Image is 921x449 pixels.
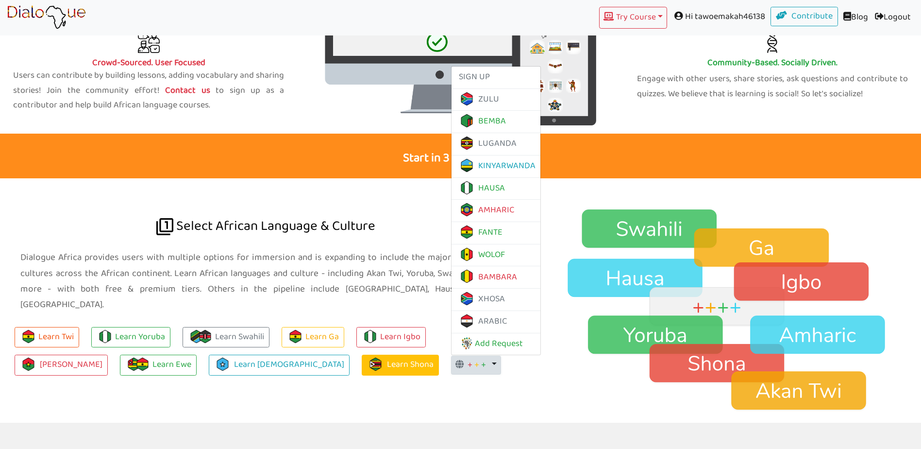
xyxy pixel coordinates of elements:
[13,31,284,69] a: Crowd-Sourced. User Focused
[183,327,269,348] a: Learn Swahili
[459,158,536,173] a: KINYARWANDA
[199,330,212,343] img: kenya.f9bac8fe.png
[138,31,160,53] img: crowdsource africa language app african community language application
[761,31,783,53] img: african community, africa social learning app
[459,336,523,351] a: Add Request
[459,314,507,329] a: ARABIC
[459,136,517,151] a: LUGANDA
[190,330,203,343] img: flag-tanzania.fe228584.png
[15,327,79,348] button: Learn Twi
[451,356,501,375] button: + + +
[364,330,377,343] img: flag-nigeria.710e75b6.png
[99,330,112,343] img: flag-nigeria.710e75b6.png
[460,337,473,350] img: communication-favicon.44267b67.png
[22,330,35,343] img: flag-ghana.106b55d9.png
[460,204,473,217] img: ethiopia.db893f60.png
[459,225,502,240] a: FANTE
[468,358,472,373] span: +
[459,114,506,129] a: BEMBA
[460,292,473,305] img: south-africa.ccf68c72.png
[460,92,473,105] img: south-africa.ccf68c72.png
[362,355,439,376] a: Learn Shona
[356,327,426,348] a: Learn Igbo
[91,327,170,348] a: Learn Yoruba
[282,327,344,348] a: Learn Ga
[460,314,473,328] img: egypt.442b7c93.png
[289,330,302,343] img: flag-ghana.106b55d9.png
[7,5,86,30] img: learn African language platform app
[22,358,35,371] img: burkina-faso.42b537ce.png
[216,358,229,371] img: somalia.d5236246.png
[127,358,140,371] img: togo.0c01db91.png
[209,355,350,376] a: Learn [DEMOGRAPHIC_DATA]
[838,7,871,29] a: Blog
[459,270,517,285] a: BAMBARA
[369,358,382,371] img: zimbabwe.93903875.png
[459,181,505,196] a: HAUSA
[20,250,511,312] p: Dialogue Africa provides users with multiple options for immersion and is expanding to include th...
[156,218,173,235] img: african language dialogue
[667,7,770,27] span: Hi tawoemakah46138
[13,58,284,69] h5: Crowd-Sourced. User Focused
[460,270,473,283] img: mali.a8edd540.png
[459,203,515,218] a: AMHARIC
[546,208,921,412] img: Twi language, Yoruba, Hausa, Fante, Igbo, Swahili, Amharic, Shona
[15,355,108,376] a: [PERSON_NAME]
[637,72,908,102] p: Engage with other users, share stories, ask questions and contribute to quizzes. We believe that ...
[160,83,216,98] a: Contact us
[460,181,473,194] img: flag-nigeria.710e75b6.png
[481,358,486,373] span: +
[637,58,908,69] h5: Community-Based. Socially Driven.
[460,159,473,172] img: rwanda.4d810fa2.png
[460,115,473,128] img: zambia.98fdbda7.png
[460,225,473,239] img: flag-ghana.106b55d9.png
[459,292,505,307] a: XHOSA
[20,178,511,245] h2: Select African Language & Culture
[770,7,838,26] a: Contribute
[120,355,197,376] a: Learn Ewe
[599,7,667,29] button: Try Course
[460,248,473,261] img: senegal.7890113c.png
[459,92,499,107] a: ZULU
[13,69,284,113] p: Users can contribute by building lessons, adding vocabulary and sharing stories! Join the communi...
[474,358,479,373] span: +
[136,358,149,371] img: flag-ghana.106b55d9.png
[460,137,473,150] img: uganda.1fdeaf24.png
[871,7,914,29] a: Logout
[459,69,490,85] a: SIGN UP
[459,247,505,262] a: WOLOF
